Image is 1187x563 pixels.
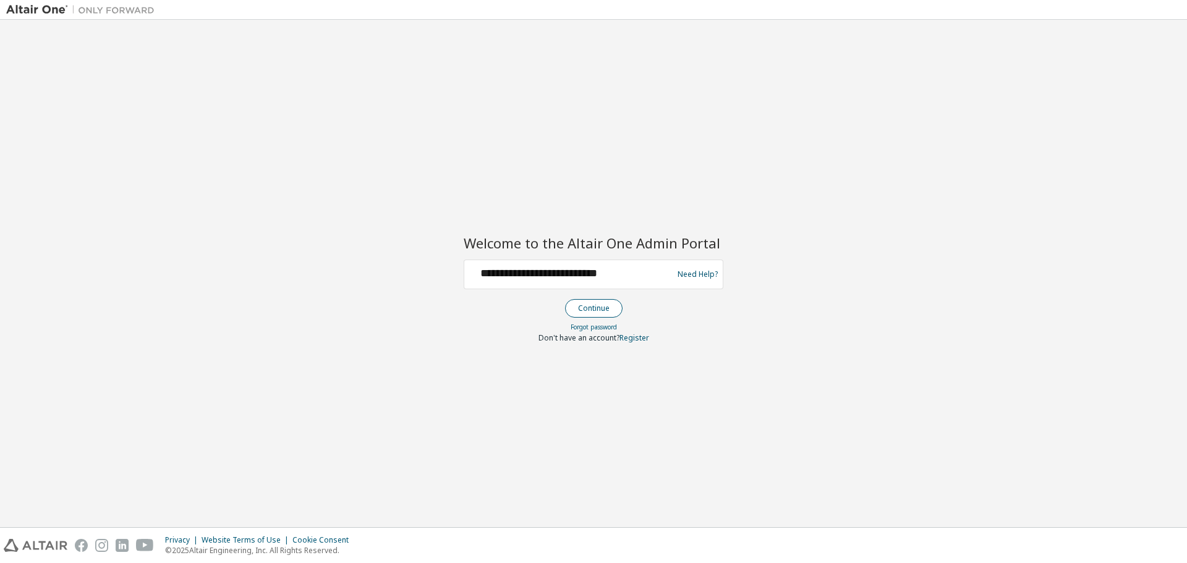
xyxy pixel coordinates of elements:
a: Forgot password [571,323,617,331]
p: © 2025 Altair Engineering, Inc. All Rights Reserved. [165,545,356,556]
img: altair_logo.svg [4,539,67,552]
button: Continue [565,299,623,318]
a: Register [619,332,649,343]
span: Don't have an account? [538,332,619,343]
div: Privacy [165,535,202,545]
img: youtube.svg [136,539,154,552]
img: instagram.svg [95,539,108,552]
h2: Welcome to the Altair One Admin Portal [464,234,723,252]
img: linkedin.svg [116,539,129,552]
img: facebook.svg [75,539,88,552]
img: Altair One [6,4,161,16]
div: Cookie Consent [292,535,356,545]
div: Website Terms of Use [202,535,292,545]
